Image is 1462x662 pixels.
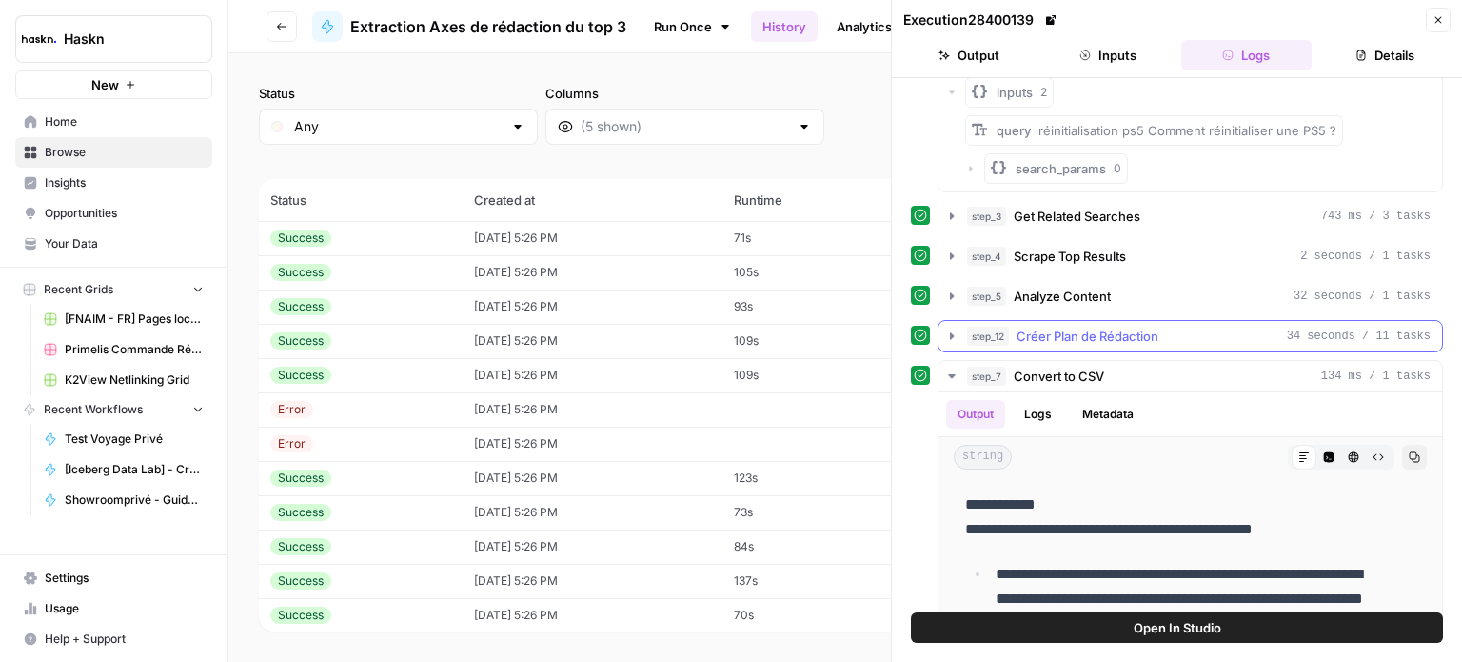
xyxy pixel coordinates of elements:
span: Get Related Searches [1014,207,1140,226]
span: Recent Workflows [44,401,143,418]
a: Home [15,107,212,137]
span: 2 seconds / 1 tasks [1300,248,1431,265]
div: Success [270,607,331,624]
a: Showroomprivé - Guide d'achat de 800 mots [35,485,212,515]
span: Convert to CSV [1014,367,1104,386]
td: [DATE] 5:26 PM [463,324,722,358]
span: [FNAIM - FR] Pages location appartement + ville - 150-300 mots Grid [65,311,204,328]
a: Test Voyage Privé [35,424,212,454]
div: Success [270,332,331,350]
td: [DATE] 5:26 PM [463,495,722,530]
div: Success [270,264,331,281]
td: [DATE] 5:26 PM [463,598,722,632]
span: Browse [45,144,204,161]
div: Success [270,230,331,247]
span: 134 ms / 1 tasks [1321,368,1431,385]
span: Analyze Content [1014,287,1111,306]
th: Runtime [722,179,897,221]
button: Logs [1181,40,1313,70]
span: inputs [997,83,1033,102]
button: 32 seconds / 1 tasks [938,281,1442,311]
a: Run Once [642,10,743,43]
button: Workspace: Haskn [15,15,212,63]
div: Success [270,298,331,315]
div: Success [270,504,331,521]
span: Usage [45,600,204,617]
span: Settings [45,570,204,587]
span: Help + Support [45,631,204,648]
button: 34 seconds / 11 tasks [938,321,1442,351]
a: Your Data [15,229,212,259]
a: Usage [15,593,212,624]
td: 70s [722,598,897,632]
span: 0 [1114,160,1121,177]
span: Haskn [64,30,179,49]
a: Primelis Commande Rédaction Netlinking (2).csv [35,334,212,365]
th: Created at [463,179,722,221]
button: search_params0 [984,153,1128,184]
div: Success [270,470,331,487]
td: [DATE] 5:26 PM [463,427,722,461]
div: Success [270,572,331,590]
span: step_12 [967,327,1009,346]
td: [DATE] 5:26 PM [463,221,722,255]
div: Success [270,367,331,384]
td: [DATE] 5:26 PM [463,392,722,427]
td: 109s [722,324,897,358]
td: 123s [722,461,897,495]
td: [DATE] 5:26 PM [463,564,722,598]
td: 137s [722,564,897,598]
td: [DATE] 5:26 PM [463,358,722,392]
a: Extraction Axes de rédaction du top 3 [312,11,626,42]
span: search_params [1016,159,1106,178]
span: Extraction Axes de rédaction du top 3 [350,15,626,38]
div: Error [270,435,313,452]
div: Execution 28400139 [903,10,1060,30]
button: New [15,70,212,99]
td: 71s [722,221,897,255]
a: [FNAIM - FR] Pages location appartement + ville - 150-300 mots Grid [35,304,212,334]
span: 32 seconds / 1 tasks [1294,288,1431,305]
a: [Iceberg Data Lab] - Création de contenu [35,454,212,485]
button: Recent Grids [15,275,212,304]
span: réinitialisation ps5 Comment réinitialiser une PS5 ? [1038,123,1336,138]
span: Insights [45,174,204,191]
button: 2 seconds / 1 tasks [938,241,1442,271]
th: Status [259,179,463,221]
td: [DATE] 5:26 PM [463,530,722,564]
button: Logs [1013,400,1063,429]
button: Recent Workflows [15,395,212,424]
button: Metadata [1071,400,1145,429]
span: Showroomprivé - Guide d'achat de 800 mots [65,491,204,509]
input: (5 shown) [581,117,789,136]
a: K2View Netlinking Grid [35,365,212,395]
span: Your Data [45,235,204,252]
button: Output [946,400,1005,429]
span: Test Voyage Privé [65,431,204,448]
span: K2View Netlinking Grid [65,371,204,389]
span: step_3 [967,207,1006,226]
span: New [91,75,119,94]
span: query [997,123,1031,138]
a: Analytics [825,11,903,42]
span: step_7 [967,367,1006,386]
span: 743 ms / 3 tasks [1321,208,1431,225]
span: step_5 [967,287,1006,306]
span: 34 seconds / 11 tasks [1287,328,1431,345]
input: Any [294,117,503,136]
span: Primelis Commande Rédaction Netlinking (2).csv [65,341,204,358]
button: Inputs [1042,40,1174,70]
label: Columns [545,84,824,103]
a: Insights [15,168,212,198]
button: Help + Support [15,624,212,654]
button: Details [1319,40,1451,70]
td: 93s [722,290,897,324]
span: step_4 [967,247,1006,266]
button: inputs2 [965,77,1054,108]
span: string [954,445,1012,470]
div: 71 ms / 1 tasks [938,25,1442,191]
a: Settings [15,563,212,593]
div: Error [270,401,313,418]
td: 105s [722,255,897,290]
button: 134 ms / 1 tasks [938,361,1442,391]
